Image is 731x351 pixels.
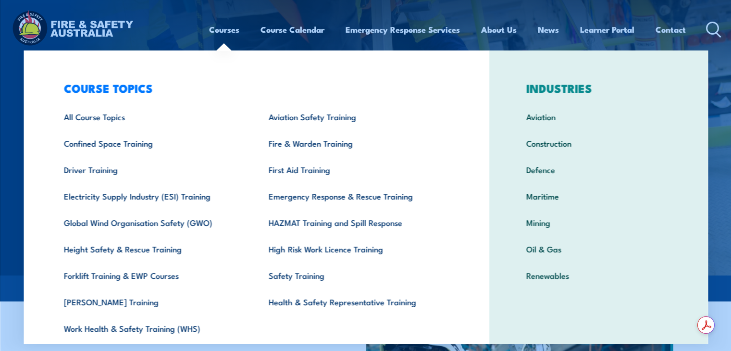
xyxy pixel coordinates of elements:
[511,236,686,262] a: Oil & Gas
[49,288,254,315] a: [PERSON_NAME] Training
[49,209,254,236] a: Global Wind Organisation Safety (GWO)
[580,17,634,42] a: Learner Portal
[481,17,517,42] a: About Us
[209,17,239,42] a: Courses
[346,17,460,42] a: Emergency Response Services
[49,315,254,341] a: Work Health & Safety Training (WHS)
[49,183,254,209] a: Electricity Supply Industry (ESI) Training
[49,103,254,130] a: All Course Topics
[511,209,686,236] a: Mining
[511,130,686,156] a: Construction
[254,262,459,288] a: Safety Training
[254,183,459,209] a: Emergency Response & Rescue Training
[49,130,254,156] a: Confined Space Training
[254,236,459,262] a: High Risk Work Licence Training
[656,17,686,42] a: Contact
[511,262,686,288] a: Renewables
[260,17,324,42] a: Course Calendar
[511,156,686,183] a: Defence
[254,209,459,236] a: HAZMAT Training and Spill Response
[511,81,686,95] h3: INDUSTRIES
[254,130,459,156] a: Fire & Warden Training
[254,288,459,315] a: Health & Safety Representative Training
[49,156,254,183] a: Driver Training
[49,81,459,95] h3: COURSE TOPICS
[511,103,686,130] a: Aviation
[254,156,459,183] a: First Aid Training
[49,262,254,288] a: Forklift Training & EWP Courses
[538,17,559,42] a: News
[49,236,254,262] a: Height Safety & Rescue Training
[254,103,459,130] a: Aviation Safety Training
[511,183,686,209] a: Maritime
